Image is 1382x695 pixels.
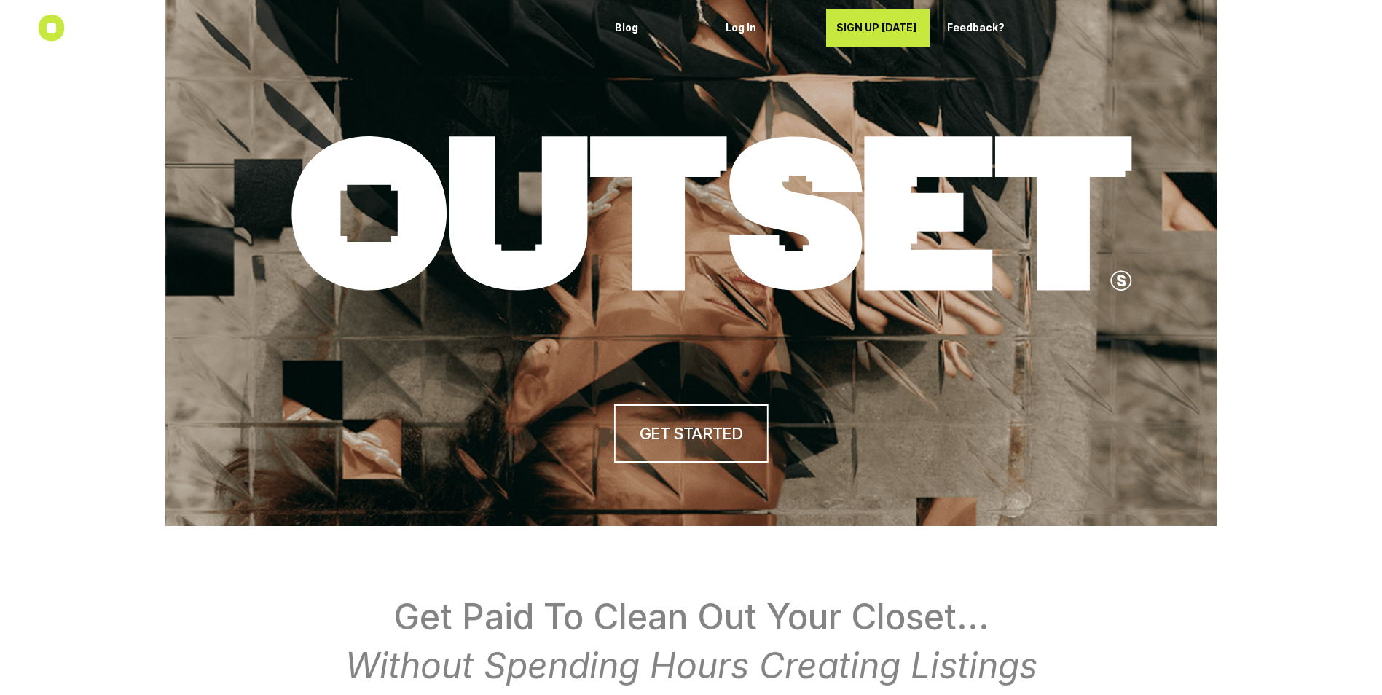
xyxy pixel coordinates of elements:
[613,404,768,463] a: GET STARTED
[726,22,809,34] p: Log In
[715,9,819,47] a: Log In
[393,595,989,638] span: Get Paid To Clean Out Your Closet...
[947,22,1030,34] p: Feedback?
[826,9,930,47] a: SIGN UP [DATE]
[605,9,708,47] a: Blog
[937,9,1040,47] a: Feedback?
[615,22,698,34] p: Blog
[640,423,742,445] h4: GET STARTED
[836,22,919,34] p: SIGN UP [DATE]
[345,644,1037,687] em: Without Spending Hours Creating Listings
